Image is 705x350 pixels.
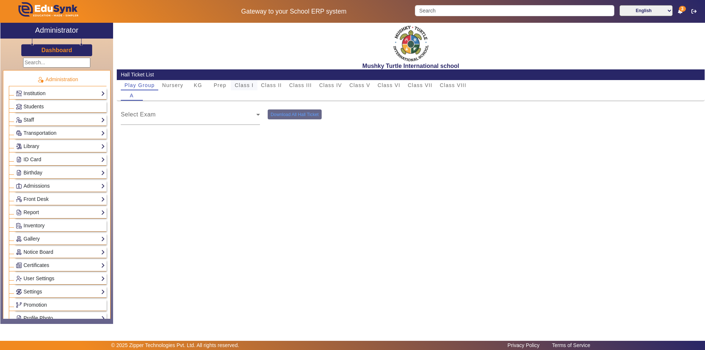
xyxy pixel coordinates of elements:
[23,58,90,68] input: Search...
[16,302,22,308] img: Branchoperations.png
[117,62,705,69] h2: Mushky Turtle International school
[16,223,22,228] img: Inventory.png
[180,8,407,15] h5: Gateway to your School ERP system
[16,102,105,111] a: Students
[289,83,312,88] span: Class III
[504,340,543,350] a: Privacy Policy
[41,46,73,54] a: Dashboard
[548,340,594,350] a: Terms of Service
[121,71,701,79] div: Hall Ticket List
[41,47,72,54] h3: Dashboard
[261,83,282,88] span: Class II
[214,83,227,88] span: Prep
[377,83,400,88] span: Class VI
[23,223,45,228] span: Inventory
[415,5,614,16] input: Search
[16,104,22,109] img: Students.png
[440,83,466,88] span: Class VIII
[35,26,79,35] h2: Administrator
[121,111,156,118] mat-label: Select Exam
[162,83,183,88] span: Nursery
[319,83,342,88] span: Class IV
[679,6,686,12] span: 3
[16,221,105,230] a: Inventory
[349,83,370,88] span: Class V
[37,76,44,83] img: Administration.png
[23,104,44,109] span: Students
[393,25,429,62] img: f2cfa3ea-8c3d-4776-b57d-4b8cb03411bc
[124,83,155,88] span: Play Group
[23,302,47,308] span: Promotion
[9,76,106,83] p: Administration
[111,342,239,349] p: © 2025 Zipper Technologies Pvt. Ltd. All rights reserved.
[16,301,105,309] a: Promotion
[235,83,254,88] span: Class I
[130,93,134,98] span: A
[408,83,432,88] span: Class VII
[0,23,113,39] a: Administrator
[194,83,202,88] span: KG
